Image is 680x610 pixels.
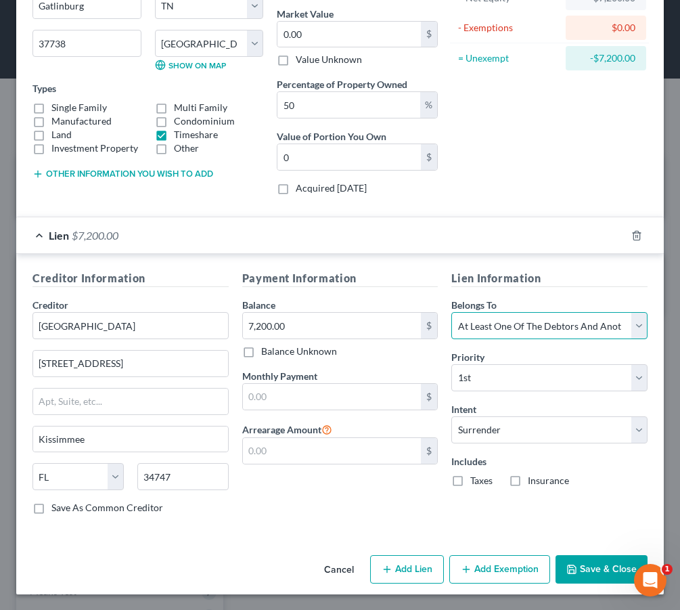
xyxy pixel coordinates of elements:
[33,351,228,376] input: Enter address...
[174,128,218,141] label: Timeshare
[243,384,422,410] input: 0.00
[51,128,72,141] label: Land
[421,144,437,170] div: $
[33,389,228,414] input: Apt, Suite, etc...
[528,474,569,487] label: Insurance
[451,351,484,363] span: Priority
[155,60,226,70] a: Show on Map
[32,169,213,179] button: Other information you wish to add
[51,101,107,114] label: Single Family
[174,141,199,155] label: Other
[261,345,337,358] label: Balance Unknown
[277,22,421,47] input: 0.00
[51,114,112,128] label: Manufactured
[242,270,438,287] h5: Payment Information
[458,51,560,65] div: = Unexempt
[662,564,673,575] span: 1
[32,30,141,57] input: Enter zip...
[32,312,229,339] input: Search creditor by name...
[556,555,648,584] button: Save & Close
[242,298,275,312] label: Balance
[242,369,317,383] label: Monthly Payment
[451,454,648,469] label: Includes
[243,438,422,464] input: 0.00
[370,555,444,584] button: Add Lien
[51,141,138,155] label: Investment Property
[470,474,493,487] label: Taxes
[421,384,437,410] div: $
[576,51,635,65] div: -$7,200.00
[458,21,560,35] div: - Exemptions
[421,438,437,464] div: $
[242,421,332,437] label: Arrearage Amount
[277,92,420,118] input: 0.00
[634,564,666,596] iframe: Intercom live chat
[576,21,635,35] div: $0.00
[277,77,407,91] label: Percentage of Property Owned
[32,299,68,311] span: Creditor
[313,557,365,584] button: Cancel
[296,181,367,195] label: Acquired [DATE]
[49,229,69,242] span: Lien
[420,92,437,118] div: %
[421,22,437,47] div: $
[277,129,386,144] label: Value of Portion You Own
[32,270,229,287] h5: Creditor Information
[449,555,550,584] button: Add Exemption
[72,229,118,242] span: $7,200.00
[296,53,362,66] label: Value Unknown
[51,501,163,515] label: Save As Common Creditor
[451,402,476,416] label: Intent
[33,427,228,452] input: Enter city...
[174,114,235,128] label: Condominium
[32,81,56,95] label: Types
[451,270,648,287] h5: Lien Information
[277,7,334,21] label: Market Value
[174,101,227,114] label: Multi Family
[421,313,437,339] div: $
[277,144,421,170] input: 0.00
[451,299,497,311] span: Belongs To
[243,313,422,339] input: 0.00
[137,463,229,490] input: Enter zip...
